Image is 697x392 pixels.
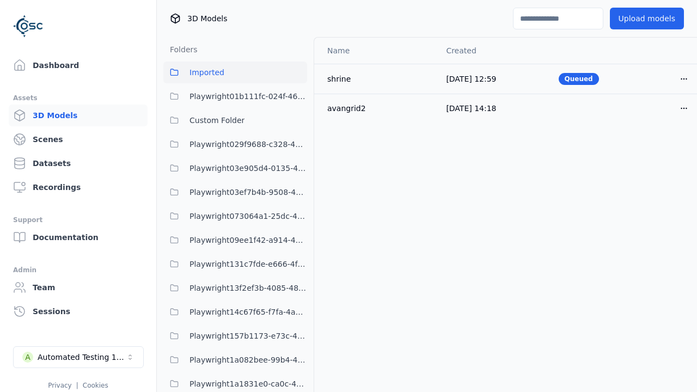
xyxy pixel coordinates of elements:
[189,329,307,342] span: Playwright157b1173-e73c-4808-a1ac-12e2e4cec217
[163,133,307,155] button: Playwright029f9688-c328-482d-9c42-3b0c529f8514
[48,382,71,389] a: Privacy
[189,138,307,151] span: Playwright029f9688-c328-482d-9c42-3b0c529f8514
[189,305,307,318] span: Playwright14c67f65-f7fa-4a69-9dce-fa9a259dcaa1
[446,104,496,113] span: [DATE] 14:18
[163,301,307,323] button: Playwright14c67f65-f7fa-4a69-9dce-fa9a259dcaa1
[163,157,307,179] button: Playwright03e905d4-0135-4922-94e2-0c56aa41bf04
[189,281,307,295] span: Playwright13f2ef3b-4085-48b8-a429-2a4839ebbf05
[189,66,224,79] span: Imported
[559,73,599,85] div: Queued
[9,301,148,322] a: Sessions
[314,38,437,64] th: Name
[163,44,198,55] h3: Folders
[38,352,126,363] div: Automated Testing 1 - Playwright
[327,103,429,114] div: avangrid2
[13,213,143,226] div: Support
[189,210,307,223] span: Playwright073064a1-25dc-42be-bd5d-9b023c0ea8dd
[189,234,307,247] span: Playwright09ee1f42-a914-43b3-abf1-e7ca57cf5f96
[163,229,307,251] button: Playwright09ee1f42-a914-43b3-abf1-e7ca57cf5f96
[9,128,148,150] a: Scenes
[610,8,684,29] button: Upload models
[13,11,44,41] img: Logo
[189,186,307,199] span: Playwright03ef7b4b-9508-47f0-8afd-5e0ec78663fc
[163,205,307,227] button: Playwright073064a1-25dc-42be-bd5d-9b023c0ea8dd
[187,13,227,24] span: 3D Models
[76,382,78,389] span: |
[9,226,148,248] a: Documentation
[13,91,143,105] div: Assets
[163,325,307,347] button: Playwright157b1173-e73c-4808-a1ac-12e2e4cec217
[327,73,429,84] div: shrine
[163,349,307,371] button: Playwright1a082bee-99b4-4375-8133-1395ef4c0af5
[163,109,307,131] button: Custom Folder
[163,62,307,83] button: Imported
[13,264,143,277] div: Admin
[163,85,307,107] button: Playwright01b111fc-024f-466d-9bae-c06bfb571c6d
[83,382,108,389] a: Cookies
[189,377,307,390] span: Playwright1a1831e0-ca0c-4e14-bc08-f87064ef1ded
[437,38,549,64] th: Created
[9,277,148,298] a: Team
[189,162,307,175] span: Playwright03e905d4-0135-4922-94e2-0c56aa41bf04
[189,353,307,366] span: Playwright1a082bee-99b4-4375-8133-1395ef4c0af5
[189,90,307,103] span: Playwright01b111fc-024f-466d-9bae-c06bfb571c6d
[9,152,148,174] a: Datasets
[22,352,33,363] div: A
[163,181,307,203] button: Playwright03ef7b4b-9508-47f0-8afd-5e0ec78663fc
[163,253,307,275] button: Playwright131c7fde-e666-4f3e-be7e-075966dc97bc
[446,75,496,83] span: [DATE] 12:59
[9,176,148,198] a: Recordings
[9,54,148,76] a: Dashboard
[189,114,244,127] span: Custom Folder
[189,258,307,271] span: Playwright131c7fde-e666-4f3e-be7e-075966dc97bc
[163,277,307,299] button: Playwright13f2ef3b-4085-48b8-a429-2a4839ebbf05
[9,105,148,126] a: 3D Models
[13,346,144,368] button: Select a workspace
